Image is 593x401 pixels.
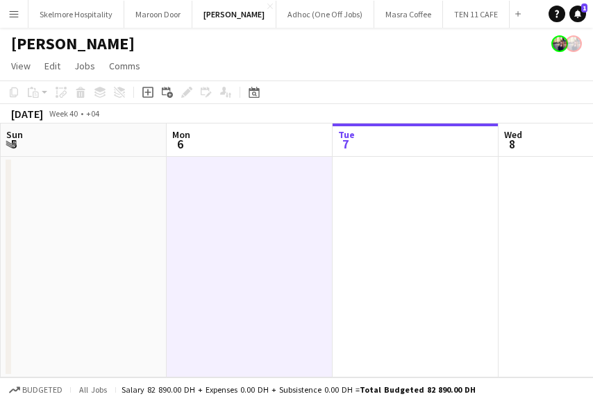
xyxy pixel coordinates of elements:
span: Budgeted [22,385,62,395]
div: Salary 82 890.00 DH + Expenses 0.00 DH + Subsistence 0.00 DH = [122,384,476,395]
a: View [6,57,36,75]
span: Jobs [74,60,95,72]
button: Adhoc (One Off Jobs) [276,1,374,28]
span: View [11,60,31,72]
div: +04 [86,108,99,119]
span: Edit [44,60,60,72]
button: Budgeted [7,382,65,398]
span: Sun [6,128,23,141]
div: [DATE] [11,107,43,121]
span: Mon [172,128,190,141]
span: Wed [504,128,522,141]
button: [PERSON_NAME] [192,1,276,28]
span: 7 [336,136,355,152]
span: 5 [4,136,23,152]
span: Total Budgeted 82 890.00 DH [360,384,476,395]
app-user-avatar: Venus Joson [551,35,568,52]
span: All jobs [76,384,110,395]
h1: [PERSON_NAME] [11,33,135,54]
button: Masra Coffee [374,1,443,28]
span: 8 [502,136,522,152]
a: Comms [103,57,146,75]
span: Week 40 [46,108,81,119]
a: Edit [39,57,66,75]
button: TEN 11 CAFE [443,1,510,28]
span: Tue [338,128,355,141]
span: 6 [170,136,190,152]
span: Comms [109,60,140,72]
app-user-avatar: Venus Joson [565,35,582,52]
button: Skelmore Hospitality [28,1,124,28]
span: 1 [581,3,587,12]
button: Maroon Door [124,1,192,28]
a: Jobs [69,57,101,75]
a: 1 [569,6,586,22]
